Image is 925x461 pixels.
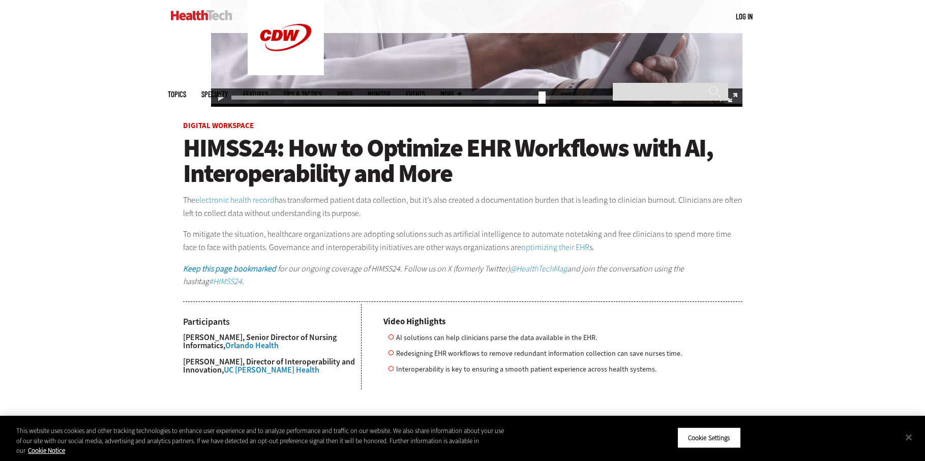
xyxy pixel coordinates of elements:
[225,340,279,351] a: Orlando Health
[171,10,232,20] img: Home
[201,90,228,98] span: Specialty
[521,242,589,253] a: optimizing their EHR
[168,90,186,98] span: Topics
[16,426,509,456] div: This website uses cookies and other tracking technologies to enhance user experience and to analy...
[406,90,425,98] a: Events
[183,333,361,350] p: [PERSON_NAME], Senior Director of Nursing Informatics,
[898,426,920,448] button: Close
[726,90,740,105] div: Full Screen
[224,364,319,375] a: UC [PERSON_NAME] Health
[337,90,352,98] a: Video
[248,67,324,78] a: CDW
[736,12,753,21] a: Log in
[278,263,510,274] em: for our ongoing coverage of HIMSS24. Follow us on X (formerly Twitter)
[389,332,742,343] li: AI solutions can help clinicians parse the data available in the EHR.
[183,131,713,190] span: HIMSS24: How to Optimize EHR Workflows with AI, Interoperability and More
[440,90,462,98] span: More
[283,90,322,98] a: Tips & Tactics
[242,276,244,287] em: .
[383,317,742,326] h4: Video Highlights
[368,90,391,98] a: MonITor
[183,263,276,274] a: Keep this page bookmarked
[539,91,546,104] div: Seek Video
[195,195,275,205] a: electronic health record
[183,228,742,254] p: To mitigate the situation, healthcare organizations are adopting solutions such as artificial int...
[183,263,684,287] em: and join the conversation using the hashtag
[677,427,741,448] button: Cookie Settings
[243,90,268,98] a: Features
[389,364,742,375] li: Interoperability is key to ensuring a smooth patient experience across health systems.
[736,11,753,22] div: User menu
[183,194,742,220] p: The has transformed patient data collection, but it’s also created a documentation burden that is...
[28,446,65,455] a: More information about your privacy
[183,120,254,131] a: Digital Workspace
[183,358,361,374] p: [PERSON_NAME], Director of Interoperability and Innovation,
[209,276,242,287] a: #HIMSS24
[510,263,567,274] a: @HealthTechMag
[183,317,361,326] h4: Participants
[389,348,742,359] li: Redesigning EHR workflows to remove redundant information collection can save nurses time.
